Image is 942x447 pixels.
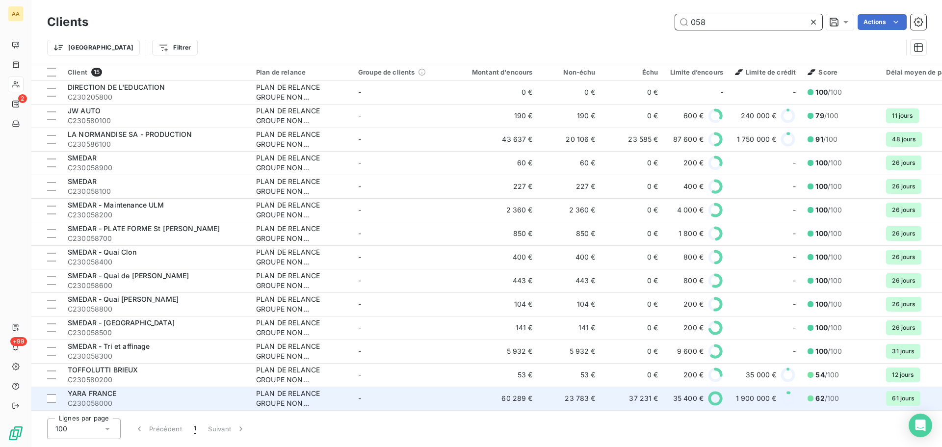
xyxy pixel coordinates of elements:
span: - [793,323,796,333]
span: - [358,347,361,355]
span: /100 [815,276,842,286]
div: Échu [607,68,658,76]
span: 100 [815,88,827,96]
span: C230058000 [68,398,244,408]
button: Précédent [129,419,188,439]
td: 0 € [602,175,664,198]
td: 443 € [539,269,602,292]
td: 104 € [454,292,539,316]
span: /100 [815,346,842,356]
span: SMEDAR - Tri et affinage [68,342,150,350]
span: C230586100 [68,139,244,149]
span: 800 € [683,252,704,262]
span: - [358,135,361,143]
span: 1 800 € [679,229,704,238]
div: Open Intercom Messenger [909,414,932,437]
button: [GEOGRAPHIC_DATA] [47,40,140,55]
span: 1 900 000 € [736,394,777,403]
div: PLAN DE RELANCE GROUPE NON AUTOMATIQUE [256,365,346,385]
span: - [793,182,796,191]
span: /100 [815,87,842,97]
td: 0 € [602,80,664,104]
div: PLAN DE RELANCE GROUPE NON AUTOMATIQUE [256,318,346,338]
td: 0 € [602,245,664,269]
span: C230058400 [68,257,244,267]
td: 443 € [454,269,539,292]
span: 600 € [683,111,704,121]
td: 37 231 € [602,387,664,410]
span: C230058200 [68,210,244,220]
span: 48 jours [886,132,921,147]
td: 141 € [539,316,602,340]
span: /100 [815,323,842,333]
span: C230580100 [68,116,244,126]
span: /100 [815,182,842,191]
span: - [793,252,796,262]
span: 87 600 € [673,134,704,144]
span: +99 [10,337,27,346]
div: PLAN DE RELANCE GROUPE NON AUTOMATIQUE [256,200,346,220]
span: DIRECTION DE L'EDUCATION [68,83,165,91]
span: YARA FRANCE [68,389,117,397]
span: 100 [815,253,827,261]
span: 79 [815,111,824,120]
td: 190 € [539,104,602,128]
span: SMEDAR - Quai Clon [68,248,136,256]
span: 100 [815,276,827,285]
span: C230058100 [68,186,244,196]
td: 0 € [602,151,664,175]
span: 240 000 € [741,111,776,121]
span: 100 [55,424,67,434]
span: 100 [815,158,827,167]
span: 200 € [683,370,704,380]
span: - [358,88,361,96]
td: 0 € [602,198,664,222]
div: PLAN DE RELANCE GROUPE NON AUTOMATIQUE [256,130,346,149]
span: SMEDAR - [GEOGRAPHIC_DATA] [68,318,175,327]
div: PLAN DE RELANCE GROUPE NON AUTOMATIQUE [256,294,346,314]
td: 0 € [602,363,664,387]
span: - [358,276,361,285]
td: 400 € [454,245,539,269]
span: 200 € [683,323,704,333]
span: SMEDAR - Maintenance ULM [68,201,164,209]
span: - [358,300,361,308]
span: JW AUTO [68,106,101,115]
td: 5 932 € [454,340,539,363]
span: SMEDAR - Quai [PERSON_NAME] [68,295,179,303]
span: 11 jours [886,108,918,123]
span: /100 [815,111,838,121]
span: - [358,182,361,190]
span: 400 € [683,182,704,191]
span: C230058800 [68,304,244,314]
span: 100 [815,347,827,355]
span: - [358,253,361,261]
span: - [358,206,361,214]
span: TOFFOLUTTI BRIEUX [68,366,138,374]
div: PLAN DE RELANCE GROUPE NON AUTOMATIQUE [256,247,346,267]
span: Client [68,68,87,76]
td: 104 € [539,292,602,316]
span: 54 [815,370,824,379]
td: 0 € [602,222,664,245]
td: 23 585 € [602,128,664,151]
span: /100 [815,394,839,403]
td: 0 € [602,292,664,316]
div: PLAN DE RELANCE GROUPE NON AUTOMATIQUE [256,271,346,290]
div: PLAN DE RELANCE GROUPE NON AUTOMATIQUE [256,177,346,196]
td: 0 € [602,269,664,292]
td: 60 289 € [454,387,539,410]
div: PLAN DE RELANCE GROUPE NON AUTOMATIQUE [256,153,346,173]
span: - [793,87,796,97]
span: 26 jours [886,320,921,335]
span: Groupe de clients [358,68,415,76]
td: 60 € [539,151,602,175]
td: 2 360 € [539,198,602,222]
span: /100 [815,370,839,380]
td: 0 € [602,316,664,340]
span: 62 [815,394,824,402]
span: - [793,276,796,286]
div: PLAN DE RELANCE GROUPE NON AUTOMATIQUE [256,82,346,102]
span: Limite de crédit [735,68,796,76]
span: 15 [91,68,102,77]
